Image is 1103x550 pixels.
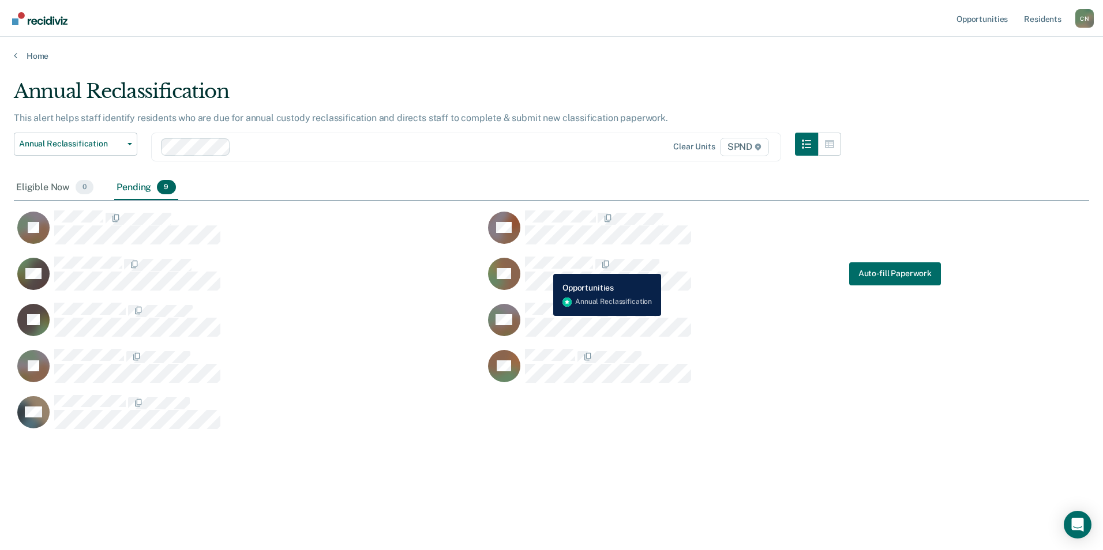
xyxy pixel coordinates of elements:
[114,175,178,201] div: Pending9
[485,256,955,302] div: CaseloadOpportunityCell-00246178
[485,302,955,348] div: CaseloadOpportunityCell-00483996
[14,302,485,348] div: CaseloadOpportunityCell-00598319
[14,112,668,123] p: This alert helps staff identify residents who are due for annual custody reclassification and dir...
[14,256,485,302] div: CaseloadOpportunityCell-00585303
[14,80,841,112] div: Annual Reclassification
[12,12,67,25] img: Recidiviz
[673,142,715,152] div: Clear units
[485,348,955,394] div: CaseloadOpportunityCell-00464910
[76,180,93,195] span: 0
[720,138,769,156] span: SPND
[485,210,955,256] div: CaseloadOpportunityCell-00242367
[19,139,123,149] span: Annual Reclassification
[14,51,1089,61] a: Home
[849,262,941,285] button: Auto-fill Paperwork
[14,348,485,394] div: CaseloadOpportunityCell-00330831
[14,133,137,156] button: Annual Reclassification
[1075,9,1094,28] button: Profile dropdown button
[849,262,941,285] a: Navigate to form link
[14,210,485,256] div: CaseloadOpportunityCell-00496972
[14,175,96,201] div: Eligible Now0
[14,394,485,440] div: CaseloadOpportunityCell-00100152
[1064,511,1091,538] div: Open Intercom Messenger
[157,180,175,195] span: 9
[1075,9,1094,28] div: C N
